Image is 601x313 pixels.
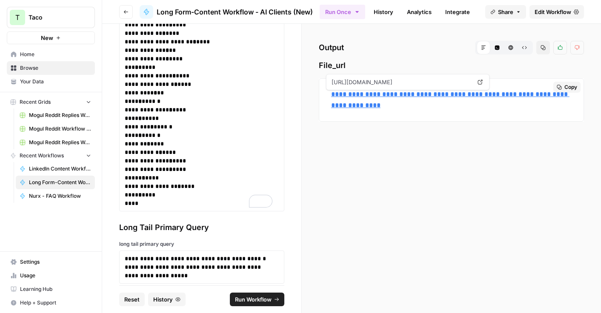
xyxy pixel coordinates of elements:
[20,64,91,72] span: Browse
[7,61,95,75] a: Browse
[235,295,272,304] span: Run Workflow
[20,78,91,85] span: Your Data
[440,5,475,19] a: Integrate
[16,162,95,176] a: LinkedIn Content Workflow
[330,74,473,90] span: [URL][DOMAIN_NAME]
[20,299,91,307] span: Help + Support
[16,136,95,149] a: Mogul Reddit Replies Workflow Grid (1)
[16,122,95,136] a: Mogul Reddit Workflow Grid (1)
[148,293,186,306] button: History
[20,98,51,106] span: Recent Grids
[230,293,284,306] button: Run Workflow
[20,285,91,293] span: Learning Hub
[29,192,91,200] span: Nurx - FAQ Workflow
[7,75,95,88] a: Your Data
[498,8,513,16] span: Share
[119,293,145,306] button: Reset
[29,13,80,22] span: Taco
[29,125,91,133] span: Mogul Reddit Workflow Grid (1)
[320,5,365,19] button: Run Once
[369,5,398,19] a: History
[7,149,95,162] button: Recent Workflows
[16,189,95,203] a: Nurx - FAQ Workflow
[20,272,91,279] span: Usage
[7,296,95,310] button: Help + Support
[15,12,20,23] span: T
[553,82,581,93] button: Copy
[529,5,584,19] a: Edit Workflow
[7,269,95,282] a: Usage
[29,179,91,186] span: Long Form-Content Workflow - AI Clients (New)
[41,34,53,42] span: New
[7,31,95,44] button: New
[402,5,437,19] a: Analytics
[319,60,584,71] span: File_url
[7,96,95,108] button: Recent Grids
[485,5,526,19] button: Share
[140,5,313,19] a: Long Form-Content Workflow - AI Clients (New)
[29,165,91,173] span: LinkedIn Content Workflow
[7,282,95,296] a: Learning Hub
[535,8,571,16] span: Edit Workflow
[124,295,140,304] span: Reset
[20,152,64,159] span: Recent Workflows
[119,222,284,233] div: Long Tail Primary Query
[7,7,95,28] button: Workspace: Taco
[29,111,91,119] span: Mogul Reddit Replies Workflow Grid
[20,258,91,266] span: Settings
[20,51,91,58] span: Home
[16,108,95,122] a: Mogul Reddit Replies Workflow Grid
[564,83,577,91] span: Copy
[157,7,313,17] span: Long Form-Content Workflow - AI Clients (New)
[7,255,95,269] a: Settings
[16,176,95,189] a: Long Form-Content Workflow - AI Clients (New)
[29,139,91,146] span: Mogul Reddit Replies Workflow Grid (1)
[319,41,584,54] h2: Output
[153,295,173,304] span: History
[119,240,284,248] label: long tail primary query
[7,48,95,61] a: Home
